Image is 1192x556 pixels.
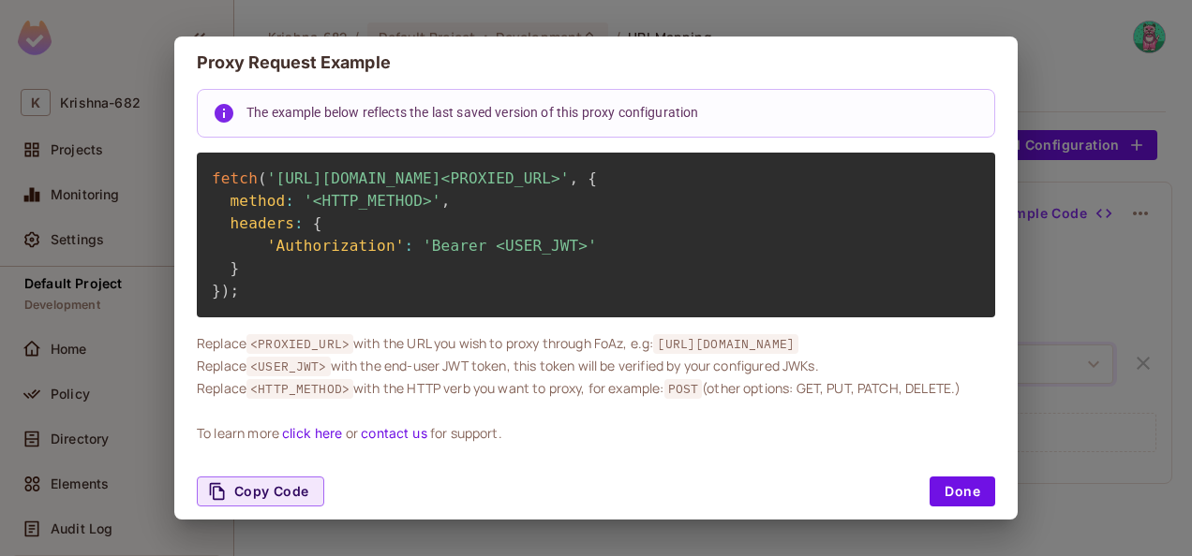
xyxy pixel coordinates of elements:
span: ) [221,282,231,300]
span: ; [231,282,240,300]
button: Copy Code [197,476,324,506]
div: The example below reflects the last saved version of this proxy configuration [246,95,699,131]
span: { [313,214,322,232]
span: headers [231,214,294,232]
span: : [285,192,294,210]
span: 'Bearer <USER_JWT>' [423,237,597,255]
span: , [570,169,579,187]
span: method [231,192,286,210]
span: POST [664,379,703,399]
span: fetch [212,169,258,187]
span: : [294,214,304,232]
span: } [231,259,240,277]
span: <PROXIED_URL> [246,334,353,354]
span: <HTTP_METHOD> [246,379,353,399]
a: click here [282,425,343,441]
span: 'Authorization' [267,237,405,255]
span: <USER_JWT> [246,357,331,376]
span: : [404,237,413,255]
span: '<HTTP_METHOD>' [304,192,441,210]
span: ( [258,169,267,187]
button: Done [930,476,995,506]
span: , [441,192,451,210]
h2: Proxy Request Example [174,37,1018,89]
span: } [212,282,221,300]
span: '[URL][DOMAIN_NAME]<PROXIED_URL>' [267,169,570,187]
div: Replace with the URL you wish to proxy through FoAz, e.g: Replace with the end-user JWT token, th... [197,332,995,445]
a: contact us [361,425,427,441]
span: [URL][DOMAIN_NAME] [653,334,798,354]
span: { [588,169,597,187]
